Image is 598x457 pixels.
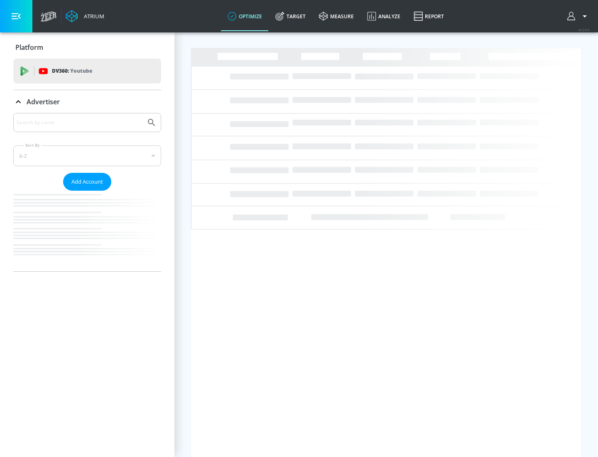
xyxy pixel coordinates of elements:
[17,117,142,128] input: Search by name
[24,143,42,148] label: Sort By
[407,1,451,31] a: Report
[13,90,161,113] div: Advertiser
[13,145,161,166] div: A-Z
[63,173,111,191] button: Add Account
[66,10,104,22] a: Atrium
[70,66,92,75] p: Youtube
[81,12,104,20] div: Atrium
[52,66,92,76] p: DV360:
[312,1,360,31] a: measure
[360,1,407,31] a: Analyze
[27,97,60,106] p: Advertiser
[221,1,269,31] a: optimize
[13,113,161,271] div: Advertiser
[269,1,312,31] a: Target
[15,43,43,52] p: Platform
[13,36,161,59] div: Platform
[13,59,161,84] div: DV360: Youtube
[13,191,161,271] nav: list of Advertiser
[71,177,103,187] span: Add Account
[578,27,590,32] span: v 4.24.0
